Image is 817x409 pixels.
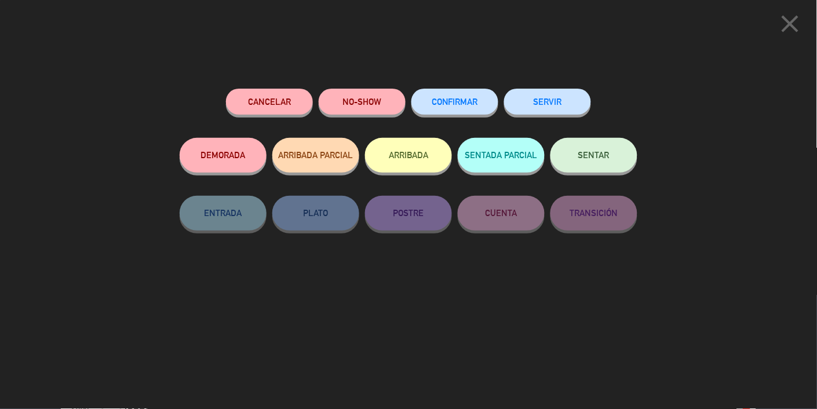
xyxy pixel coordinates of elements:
[776,9,805,38] i: close
[458,196,545,231] button: CUENTA
[319,89,406,115] button: NO-SHOW
[180,196,267,231] button: ENTRADA
[226,89,313,115] button: Cancelar
[458,138,545,173] button: SENTADA PARCIAL
[180,138,267,173] button: DEMORADA
[272,196,359,231] button: PLATO
[279,150,353,160] span: ARRIBADA PARCIAL
[411,89,498,115] button: CONFIRMAR
[432,97,478,107] span: CONFIRMAR
[550,196,637,231] button: TRANSICIÓN
[772,9,808,43] button: close
[272,138,359,173] button: ARRIBADA PARCIAL
[365,138,452,173] button: ARRIBADA
[365,196,452,231] button: POSTRE
[504,89,591,115] button: SERVIR
[578,150,610,160] span: SENTAR
[550,138,637,173] button: SENTAR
